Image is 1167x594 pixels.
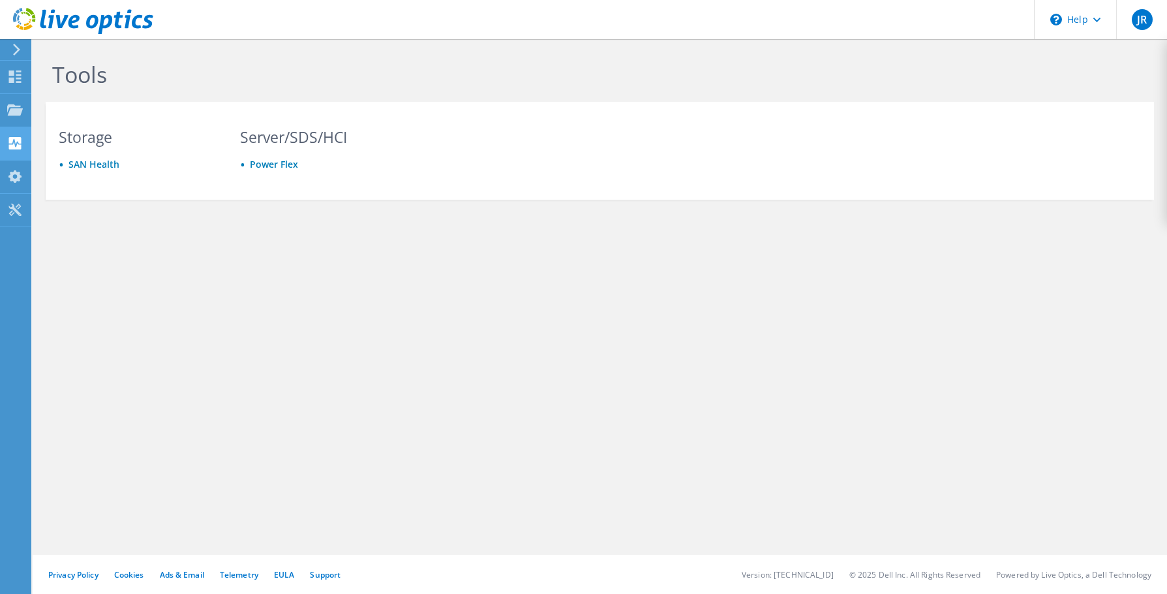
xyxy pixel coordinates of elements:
[849,569,980,580] li: © 2025 Dell Inc. All Rights Reserved
[1050,14,1062,25] svg: \n
[1132,9,1153,30] span: JR
[310,569,341,580] a: Support
[996,569,1151,580] li: Powered by Live Optics, a Dell Technology
[742,569,834,580] li: Version: [TECHNICAL_ID]
[274,569,294,580] a: EULA
[52,61,933,88] h1: Tools
[160,569,204,580] a: Ads & Email
[48,569,99,580] a: Privacy Policy
[59,130,215,144] h3: Storage
[114,569,144,580] a: Cookies
[68,158,119,170] a: SAN Health
[240,130,397,144] h3: Server/SDS/HCI
[220,569,258,580] a: Telemetry
[250,158,298,170] a: Power Flex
